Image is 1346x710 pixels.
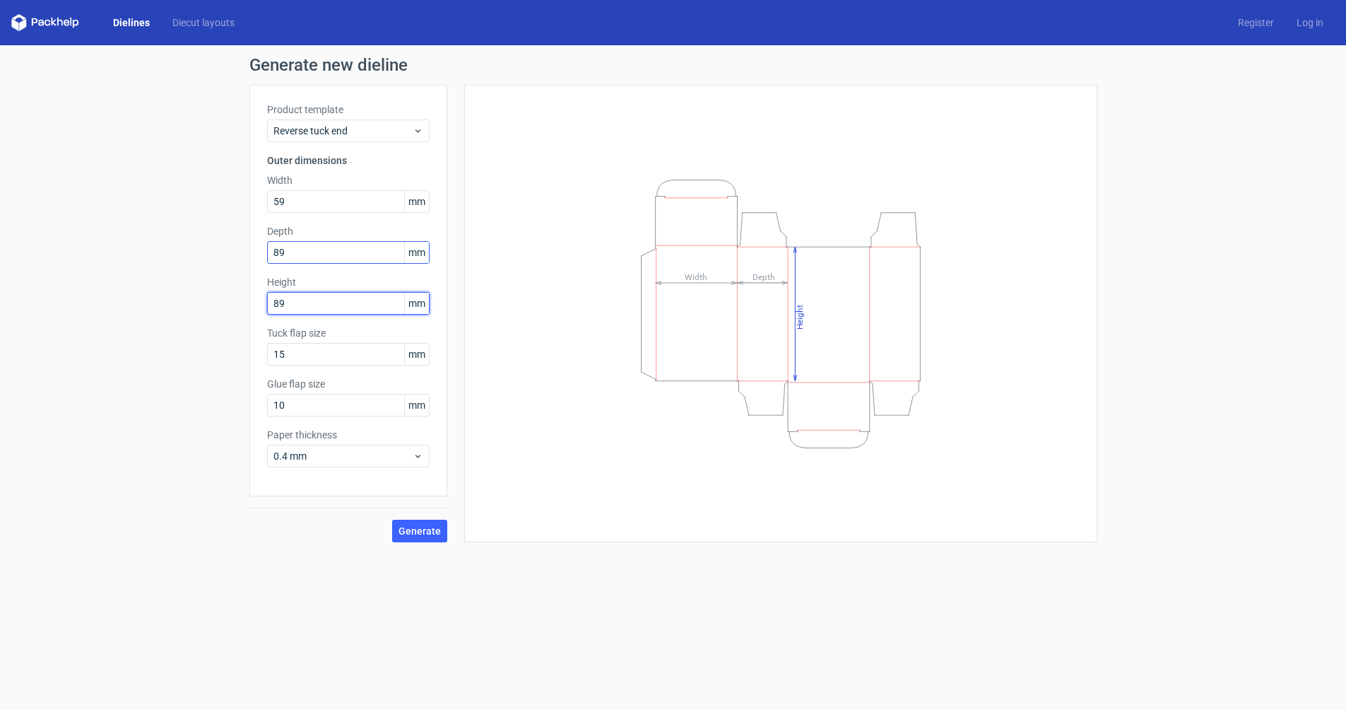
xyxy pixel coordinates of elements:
[267,377,430,391] label: Glue flap size
[267,275,430,289] label: Height
[404,395,429,416] span: mm
[249,57,1097,74] h1: Generate new dieline
[404,293,429,314] span: mm
[267,224,430,238] label: Depth
[404,191,429,212] span: mm
[267,173,430,187] label: Width
[794,304,804,329] tspan: Height
[399,526,441,536] span: Generate
[161,16,246,30] a: Diecut layouts
[752,272,774,281] tspan: Depth
[404,242,429,263] span: mm
[267,153,430,168] h3: Outer dimensions
[267,103,430,117] label: Product template
[1227,16,1285,30] a: Register
[102,16,161,30] a: Dielines
[273,124,413,138] span: Reverse tuck end
[404,344,429,365] span: mm
[684,272,707,281] tspan: Width
[1285,16,1335,30] a: Log in
[267,326,430,340] label: Tuck flap size
[267,428,430,442] label: Paper thickness
[392,520,447,542] button: Generate
[273,449,413,463] span: 0.4 mm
